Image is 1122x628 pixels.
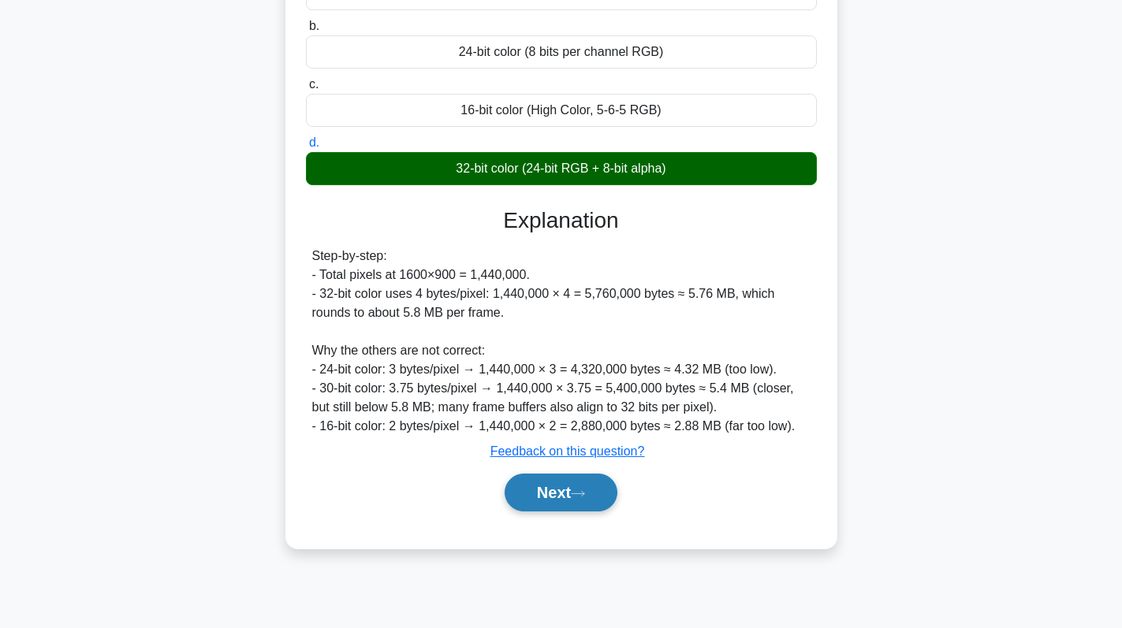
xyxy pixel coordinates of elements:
span: c. [309,77,319,91]
a: Feedback on this question? [490,444,645,458]
span: d. [309,136,319,149]
span: b. [309,19,319,32]
button: Next [505,474,617,511]
div: 32-bit color (24-bit RGB + 8-bit alpha) [306,152,817,185]
h3: Explanation [315,207,807,234]
div: 16-bit color (High Color, 5-6-5 RGB) [306,94,817,127]
div: Step-by-step: - Total pixels at 1600×900 = 1,440,000. - 32-bit color uses 4 bytes/pixel: 1,440,00... [312,247,811,436]
div: 24-bit color (8 bits per channel RGB) [306,35,817,69]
